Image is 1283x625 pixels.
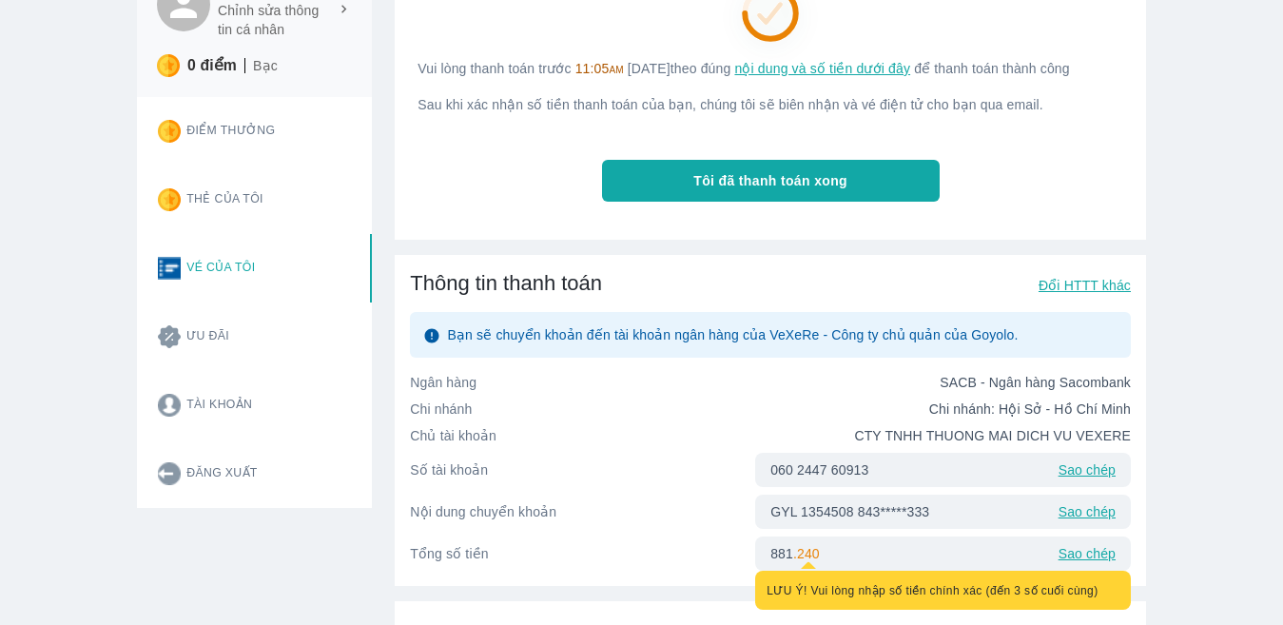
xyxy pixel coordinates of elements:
p: Nội dung chuyển khoản [410,502,755,521]
p: SACB - Ngân hàng Sacombank [770,373,1131,392]
p: Chi nhánh: Hội Sở - Hồ Chí Minh [770,400,1131,419]
button: Điểm thưởng [143,97,372,166]
p: CTY TNHH THUONG MAI DICH VU VEXERE [770,426,1131,445]
img: logout [158,462,181,485]
button: Ưu đãi [143,303,372,371]
p: Sao chép [1059,502,1116,521]
p: Chủ tài khoản [410,426,770,445]
p: Chỉnh sửa thông tin cá nhân [218,1,328,39]
div: Card thong tin user [137,97,372,508]
span: AM [609,65,623,75]
button: Tài khoản [143,371,372,439]
button: Thẻ của tôi [143,166,372,234]
p: Bạc [253,56,278,75]
p: Bạn sẽ chuyển khoản đến tài khoản ngân hàng của VeXeRe - Công ty chủ quản của Goyolo. [447,325,1018,344]
img: ticket [158,257,181,280]
img: promotion [158,325,181,348]
p: Sao chép [1059,544,1116,563]
img: star [158,188,181,211]
p: Ngân hàng [410,373,770,392]
p: Số tài khoản [410,460,755,479]
button: Đăng xuất [143,439,372,508]
p: Đổi HTTT khác [1039,276,1131,295]
p: 060 2447 60913 [770,460,868,479]
span: Tôi đã thanh toán xong [693,171,847,190]
p: . 240 [793,544,820,563]
img: account [158,394,181,417]
button: Vé của tôi [143,234,372,303]
p: 0 điểm [187,56,237,75]
button: Tôi đã thanh toán xong [602,160,940,202]
span: 11:05 [575,61,610,76]
p: Vui lòng thanh toán trước [DATE] theo đúng để thanh toán thành công Sau khi xác nhận số tiền than... [418,59,1123,114]
p: Chi nhánh [410,400,770,419]
p: Tổng số tiền [410,544,755,563]
span: LƯU Ý! Vui lòng nhập số tiền chính xác (đến 3 số cuối cùng) [767,584,1098,597]
img: star [158,120,181,143]
p: Sao chép [1059,460,1116,479]
span: Thông tin thanh toán [410,270,602,297]
img: star [157,54,180,77]
p: 881 [770,544,793,563]
span: nội dung và số tiền dưới đây [734,61,910,76]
